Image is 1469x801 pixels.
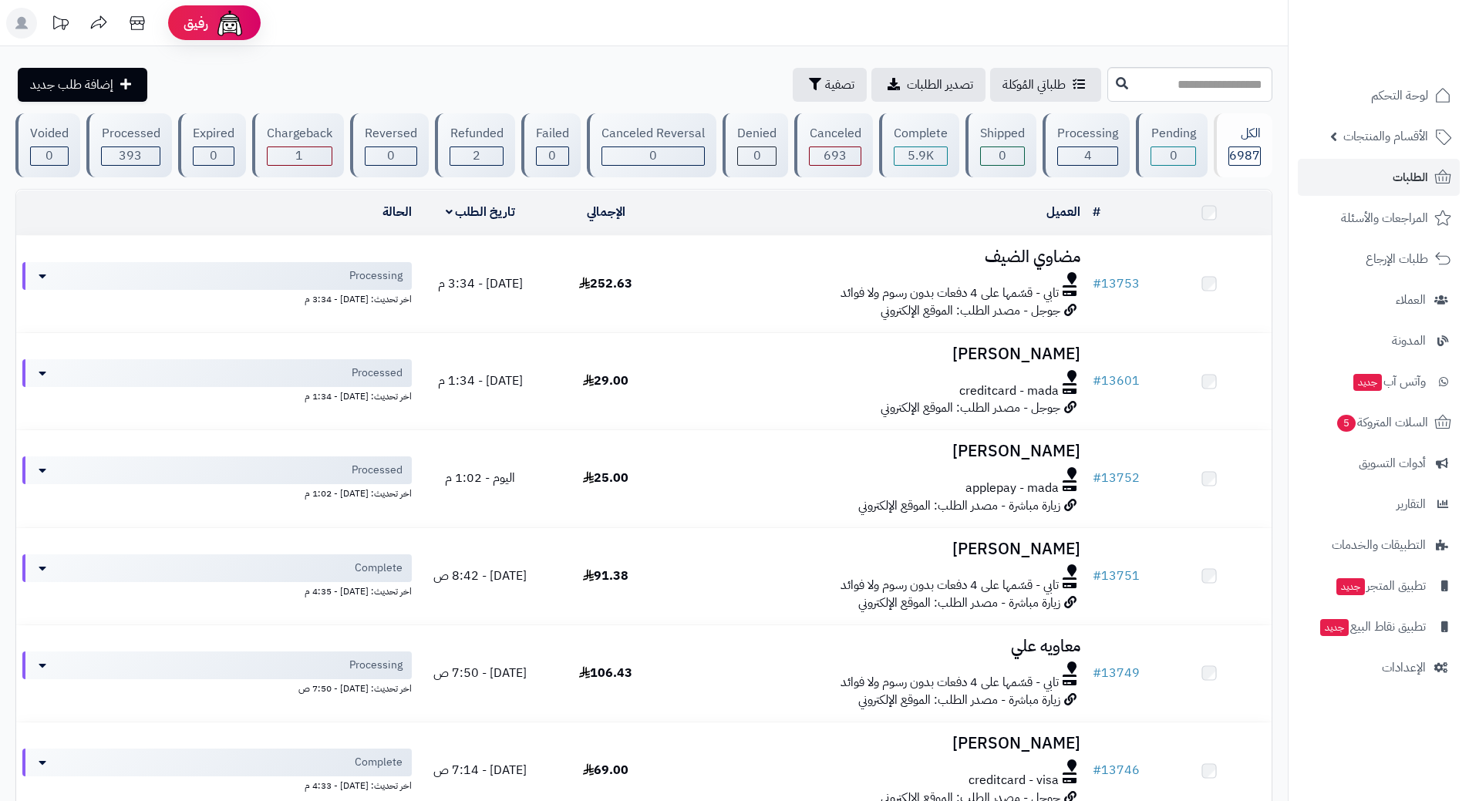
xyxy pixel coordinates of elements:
div: Expired [193,125,234,143]
div: 693 [810,147,860,165]
h3: [PERSON_NAME] [675,735,1080,752]
span: 0 [753,146,761,165]
a: #13752 [1093,469,1140,487]
div: اخر تحديث: [DATE] - 7:50 ص [22,679,412,695]
div: Complete [894,125,948,143]
span: 0 [649,146,657,165]
div: 5894 [895,147,947,165]
span: الأقسام والمنتجات [1343,126,1428,147]
a: طلباتي المُوكلة [990,68,1101,102]
span: 69.00 [583,761,628,779]
span: 91.38 [583,567,628,585]
div: Processed [101,125,160,143]
div: Failed [536,125,569,143]
span: وآتس آب [1352,371,1426,392]
h3: معاويه علي [675,638,1080,655]
a: تحديثات المنصة [41,8,79,42]
span: تصدير الطلبات [907,76,973,94]
div: Chargeback [267,125,332,143]
span: 252.63 [579,274,632,293]
a: وآتس آبجديد [1298,363,1460,400]
a: Processing 4 [1039,113,1133,177]
div: 393 [102,147,159,165]
a: الحالة [382,203,412,221]
a: Pending 0 [1133,113,1210,177]
a: Chargeback 1 [249,113,347,177]
div: 2 [450,147,502,165]
span: applepay - mada [965,480,1059,497]
h3: [PERSON_NAME] [675,443,1080,460]
span: التطبيقات والخدمات [1332,534,1426,556]
a: Refunded 2 [432,113,517,177]
h3: [PERSON_NAME] [675,345,1080,363]
a: Denied 0 [719,113,791,177]
a: #13751 [1093,567,1140,585]
a: Expired 0 [175,113,249,177]
div: اخر تحديث: [DATE] - 1:02 م [22,484,412,500]
span: إضافة طلب جديد [30,76,113,94]
div: اخر تحديث: [DATE] - 3:34 م [22,290,412,306]
span: تابي - قسّمها على 4 دفعات بدون رسوم ولا فوائد [841,577,1059,594]
a: لوحة التحكم [1298,77,1460,114]
span: 1 [295,146,303,165]
span: [DATE] - 1:34 م [438,372,523,390]
span: [DATE] - 7:14 ص [433,761,527,779]
h3: [PERSON_NAME] [675,540,1080,558]
span: Processed [352,365,403,381]
span: # [1093,761,1101,779]
a: العملاء [1298,281,1460,318]
span: الإعدادات [1382,657,1426,678]
div: Processing [1057,125,1118,143]
span: 0 [999,146,1006,165]
a: الكل6987 [1211,113,1275,177]
div: اخر تحديث: [DATE] - 4:35 م [22,582,412,598]
span: تابي - قسّمها على 4 دفعات بدون رسوم ولا فوائد [841,674,1059,692]
span: تصفية [825,76,854,94]
a: تاريخ الطلب [446,203,516,221]
a: أدوات التسويق [1298,445,1460,482]
a: الإجمالي [587,203,625,221]
div: اخر تحديث: [DATE] - 4:33 م [22,776,412,793]
span: التقارير [1397,493,1426,515]
span: Complete [355,755,403,770]
a: العميل [1046,203,1080,221]
span: الطلبات [1393,167,1428,188]
div: 4 [1058,147,1117,165]
span: زيارة مباشرة - مصدر الطلب: الموقع الإلكتروني [858,691,1060,709]
span: [DATE] - 3:34 م [438,274,523,293]
div: Shipped [980,125,1025,143]
span: Complete [355,560,403,576]
div: 0 [537,147,568,165]
span: # [1093,664,1101,682]
span: جوجل - مصدر الطلب: الموقع الإلكتروني [881,301,1060,320]
div: 0 [194,147,234,165]
span: تطبيق المتجر [1335,575,1426,597]
div: Refunded [450,125,503,143]
span: 2 [473,146,480,165]
div: اخر تحديث: [DATE] - 1:34 م [22,387,412,403]
div: 0 [738,147,776,165]
div: Canceled Reversal [601,125,705,143]
span: أدوات التسويق [1359,453,1426,474]
span: 0 [45,146,53,165]
span: تابي - قسّمها على 4 دفعات بدون رسوم ولا فوائد [841,284,1059,302]
img: ai-face.png [214,8,245,39]
div: 0 [981,147,1024,165]
a: إضافة طلب جديد [18,68,147,102]
span: # [1093,274,1101,293]
a: تصدير الطلبات [871,68,986,102]
a: Canceled 693 [791,113,875,177]
span: العملاء [1396,289,1426,311]
a: تطبيق نقاط البيعجديد [1298,608,1460,645]
span: رفيق [184,14,208,32]
span: تطبيق نقاط البيع [1319,616,1426,638]
a: Voided 0 [12,113,83,177]
div: 0 [1151,147,1194,165]
img: logo-2.png [1364,43,1454,76]
a: #13753 [1093,274,1140,293]
span: [DATE] - 7:50 ص [433,664,527,682]
a: التطبيقات والخدمات [1298,527,1460,564]
a: طلبات الإرجاع [1298,241,1460,278]
div: Reversed [365,125,417,143]
span: 4 [1084,146,1092,165]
